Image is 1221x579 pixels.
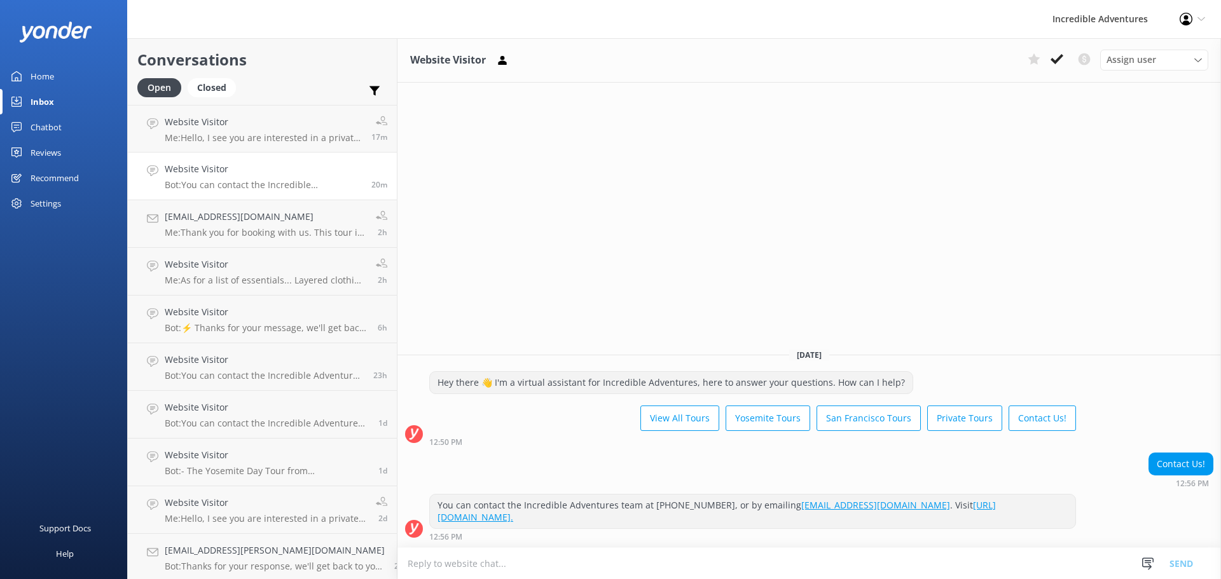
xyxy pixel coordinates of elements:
[128,343,397,391] a: Website VisitorBot:You can contact the Incredible Adventures team at [PHONE_NUMBER], or by emaili...
[128,296,397,343] a: Website VisitorBot:⚡ Thanks for your message, we'll get back to you as soon as we can. You're als...
[128,391,397,439] a: Website VisitorBot:You can contact the Incredible Adventures team at [PHONE_NUMBER], or by emaili...
[378,275,387,285] span: Oct 02 2025 09:47am (UTC -07:00) America/Los_Angeles
[817,405,921,431] button: San Francisco Tours
[31,114,62,140] div: Chatbot
[165,132,362,144] p: Me: Hello, I see you are interested in a private tour? Please let me know if I can help. You can ...
[31,165,79,191] div: Recommend
[128,439,397,486] a: Website VisitorBot:- The Yosemite Day Tour from [GEOGRAPHIC_DATA] focuses on [PERSON_NAME]’s maje...
[801,499,950,511] a: [EMAIL_ADDRESS][DOMAIN_NAME]
[188,78,236,97] div: Closed
[378,513,387,524] span: Sep 30 2025 12:05pm (UTC -07:00) America/Los_Angeles
[378,322,387,333] span: Oct 02 2025 05:24am (UTC -07:00) America/Los_Angeles
[394,561,403,571] span: Sep 30 2025 11:49am (UTC -07:00) America/Los_Angeles
[165,179,362,191] p: Bot: You can contact the Incredible Adventures team at [PHONE_NUMBER], or by emailing [EMAIL_ADDR...
[165,496,366,510] h4: Website Visitor
[165,322,368,334] p: Bot: ⚡ Thanks for your message, we'll get back to you as soon as we can. You're also welcome to k...
[378,465,387,476] span: Sep 30 2025 02:37pm (UTC -07:00) America/Los_Angeles
[19,22,92,43] img: yonder-white-logo.png
[165,400,369,414] h4: Website Visitor
[1149,453,1213,475] div: Contact Us!
[165,543,385,557] h4: [EMAIL_ADDRESS][PERSON_NAME][DOMAIN_NAME]
[128,153,397,200] a: Website VisitorBot:You can contact the Incredible Adventures team at [PHONE_NUMBER], or by emaili...
[789,350,829,360] span: [DATE]
[165,257,366,271] h4: Website Visitor
[1176,480,1209,487] strong: 12:56 PM
[128,105,397,153] a: Website VisitorMe:Hello, I see you are interested in a private tour? Please let me know if I can ...
[165,418,369,429] p: Bot: You can contact the Incredible Adventures team at [PHONE_NUMBER], or by emailing [EMAIL_ADDR...
[1009,405,1076,431] button: Contact Us!
[137,48,387,72] h2: Conversations
[137,78,181,97] div: Open
[429,532,1076,541] div: Oct 02 2025 11:56am (UTC -07:00) America/Los_Angeles
[165,561,385,572] p: Bot: Thanks for your response, we'll get back to you as soon as we can during opening hours.
[165,210,366,224] h4: [EMAIL_ADDRESS][DOMAIN_NAME]
[165,305,368,319] h4: Website Visitor
[371,179,387,190] span: Oct 02 2025 11:56am (UTC -07:00) America/Los_Angeles
[39,515,91,541] div: Support Docs
[56,541,74,566] div: Help
[927,405,1002,431] button: Private Tours
[188,80,242,94] a: Closed
[31,140,61,165] div: Reviews
[429,533,462,541] strong: 12:56 PM
[165,465,369,477] p: Bot: - The Yosemite Day Tour from [GEOGRAPHIC_DATA] focuses on [PERSON_NAME]’s majestic [PERSON_N...
[137,80,188,94] a: Open
[378,227,387,238] span: Oct 02 2025 09:50am (UTC -07:00) America/Los_Angeles
[410,52,486,69] h3: Website Visitor
[430,372,913,393] div: Hey there 👋 I'm a virtual assistant for Incredible Adventures, here to answer your questions. How...
[31,89,54,114] div: Inbox
[429,439,462,446] strong: 12:50 PM
[640,405,719,431] button: View All Tours
[165,448,369,462] h4: Website Visitor
[429,437,1076,446] div: Oct 02 2025 11:50am (UTC -07:00) America/Los_Angeles
[165,115,362,129] h4: Website Visitor
[128,486,397,534] a: Website VisitorMe:Hello, I see you are interested in a private tour? Please let me know if I can ...
[165,162,362,176] h4: Website Visitor
[373,370,387,381] span: Oct 01 2025 01:09pm (UTC -07:00) America/Los_Angeles
[128,248,397,296] a: Website VisitorMe:As for a list of essentials... Layered clothing (You may experience both warm a...
[165,227,366,238] p: Me: Thank you for booking with us. This tour is operated by one of our trusted partners, and they...
[165,275,366,286] p: Me: As for a list of essentials... Layered clothing (You may experience both warm and cool temper...
[31,64,54,89] div: Home
[1107,53,1156,67] span: Assign user
[378,418,387,428] span: Oct 01 2025 11:27am (UTC -07:00) America/Los_Angeles
[31,191,61,216] div: Settings
[165,513,366,524] p: Me: Hello, I see you are interested in a private tour? Please let me know if I can help. You can ...
[438,499,996,524] a: [URL][DOMAIN_NAME].
[165,353,364,367] h4: Website Visitor
[1149,479,1213,487] div: Oct 02 2025 11:56am (UTC -07:00) America/Los_Angeles
[430,494,1075,528] div: You can contact the Incredible Adventures team at [PHONE_NUMBER], or by emailing . Visit
[1100,50,1208,70] div: Assign User
[726,405,810,431] button: Yosemite Tours
[371,132,387,142] span: Oct 02 2025 11:59am (UTC -07:00) America/Los_Angeles
[128,200,397,248] a: [EMAIL_ADDRESS][DOMAIN_NAME]Me:Thank you for booking with us. This tour is operated by one of our...
[165,370,364,381] p: Bot: You can contact the Incredible Adventures team at [PHONE_NUMBER], or by emailing [EMAIL_ADDR...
